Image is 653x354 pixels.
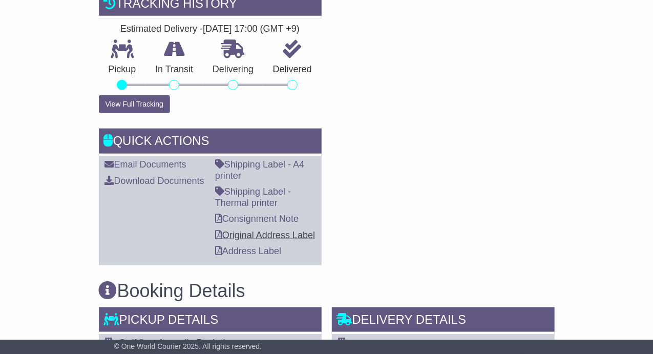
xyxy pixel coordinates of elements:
span: Swiftflyte Australia Pty Ltd [119,338,225,348]
div: Quick Actions [99,129,322,156]
p: Delivering [203,64,263,75]
p: In Transit [145,64,203,75]
div: Pickup Details [99,307,322,335]
div: Estimated Delivery - [99,24,322,35]
a: Consignment Note [215,214,299,224]
div: [DATE] 17:00 (GMT +9) [203,24,300,35]
a: Shipping Label - Thermal printer [215,186,291,208]
a: Shipping Label - A4 printer [215,159,304,181]
p: Delivered [263,64,322,75]
a: Download Documents [105,176,204,186]
h3: Booking Details [99,281,555,301]
button: View Full Tracking [99,95,170,113]
p: Pickup [99,64,146,75]
a: Original Address Label [215,230,315,240]
a: Email Documents [105,159,186,170]
div: Delivery Details [332,307,555,335]
span: © One World Courier 2025. All rights reserved. [114,342,262,350]
a: Address Label [215,246,281,256]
